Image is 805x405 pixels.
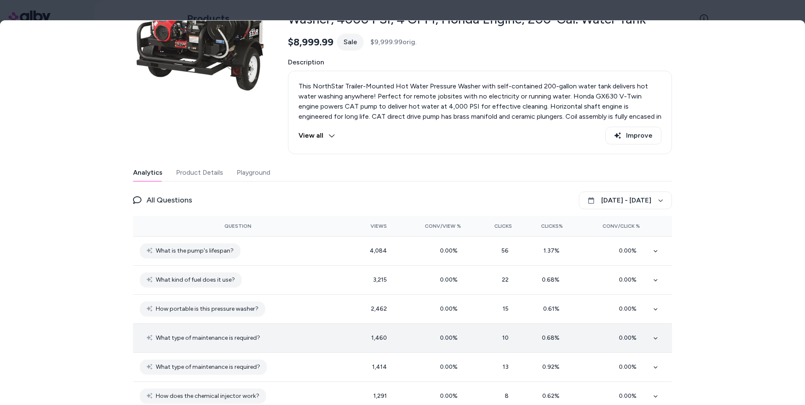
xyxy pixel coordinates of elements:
span: 0.92 % [542,363,563,370]
button: View all [299,127,335,144]
span: 56 [501,247,512,254]
button: Playground [237,164,270,181]
span: 0.68 % [542,276,563,283]
span: 0.00 % [619,334,640,341]
button: Question [224,219,251,233]
span: 8 [505,392,512,400]
span: How does the chemical injector work? [156,391,259,401]
span: All Questions [147,194,192,206]
span: 22 [502,276,512,283]
span: 0.00 % [619,247,640,254]
span: Clicks [494,223,512,229]
span: 0.00 % [619,276,640,283]
button: Analytics [133,164,163,181]
span: 1.37 % [544,247,563,254]
span: 13 [503,363,512,370]
span: Clicks% [541,223,563,229]
span: How portable is this pressure washer? [156,304,259,314]
button: Clicks [474,219,512,233]
span: 0.61 % [543,305,563,312]
span: 0.62 % [542,392,563,400]
span: What is the pump's lifespan? [156,246,234,256]
span: 0.00 % [440,363,461,370]
span: 0.00 % [440,334,461,341]
span: 0.00 % [440,276,461,283]
span: 0.00 % [440,392,461,400]
p: This NorthStar Trailer-Mounted Hot Water Pressure Washer with self-contained 200-gallon water tan... [299,81,661,162]
span: Question [224,223,251,229]
span: 0.00 % [619,305,640,312]
span: 4,084 [370,247,387,254]
span: 2,462 [371,305,387,312]
span: 0.68 % [542,334,563,341]
span: What type of maintenance is required? [156,362,260,372]
button: Views [349,219,387,233]
button: [DATE] - [DATE] [579,192,672,209]
span: 0.00 % [440,305,461,312]
span: Conv/Click % [602,223,640,229]
span: Description [288,57,672,67]
button: Conv/View % [400,219,461,233]
button: Conv/Click % [576,219,640,233]
span: What kind of fuel does it use? [156,275,235,285]
span: 0.00 % [440,247,461,254]
span: $8,999.99 [288,36,333,48]
span: $9,999.99 orig. [371,37,416,47]
span: Conv/View % [425,223,461,229]
button: Product Details [176,164,223,181]
button: Clicks% [525,219,563,233]
span: What type of maintenance is required? [156,333,260,343]
button: Improve [605,127,661,144]
span: Views [371,223,387,229]
span: 1,460 [371,334,387,341]
span: 15 [503,305,512,312]
span: 3,215 [373,276,387,283]
span: 10 [502,334,512,341]
span: 0.00 % [619,363,640,370]
div: Sale [337,34,364,51]
span: 0.00 % [619,392,640,400]
span: 1,414 [372,363,387,370]
span: 1,291 [373,392,387,400]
